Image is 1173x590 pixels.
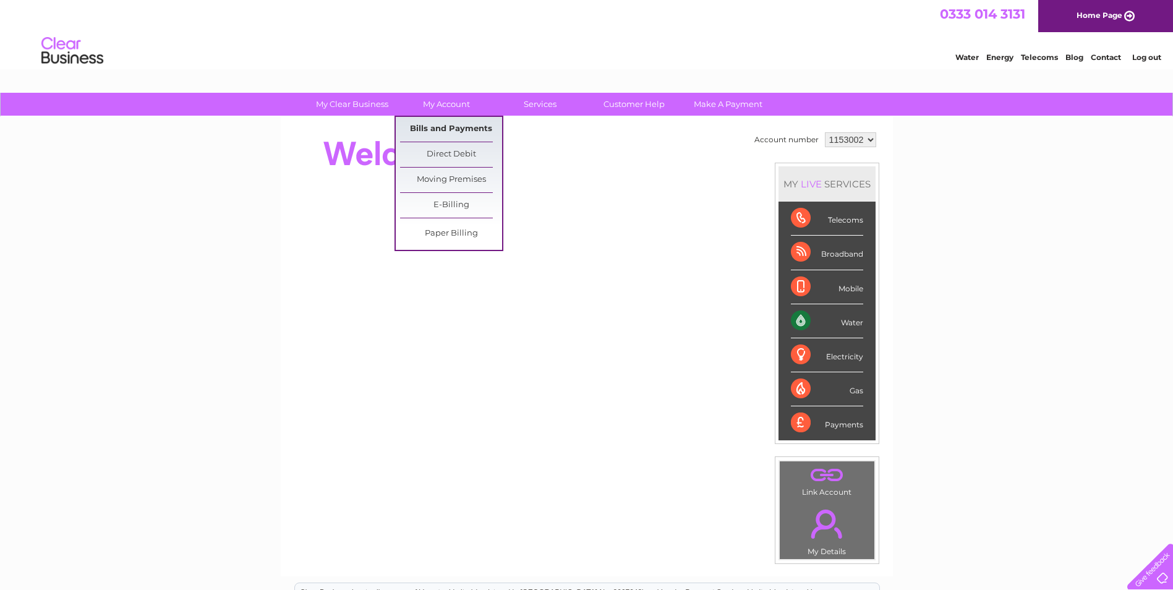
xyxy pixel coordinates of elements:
[779,499,875,560] td: My Details
[1091,53,1121,62] a: Contact
[400,168,502,192] a: Moving Premises
[940,6,1025,22] a: 0333 014 3131
[779,461,875,500] td: Link Account
[1132,53,1161,62] a: Log out
[791,270,863,304] div: Mobile
[791,406,863,440] div: Payments
[751,129,822,150] td: Account number
[400,142,502,167] a: Direct Debit
[1065,53,1083,62] a: Blog
[295,7,879,60] div: Clear Business is a trading name of Verastar Limited (registered in [GEOGRAPHIC_DATA] No. 3667643...
[677,93,779,116] a: Make A Payment
[400,221,502,246] a: Paper Billing
[791,236,863,270] div: Broadband
[1021,53,1058,62] a: Telecoms
[41,32,104,70] img: logo.png
[791,304,863,338] div: Water
[798,178,824,190] div: LIVE
[783,464,871,486] a: .
[301,93,403,116] a: My Clear Business
[791,372,863,406] div: Gas
[955,53,979,62] a: Water
[783,502,871,545] a: .
[778,166,876,202] div: MY SERVICES
[395,93,497,116] a: My Account
[986,53,1013,62] a: Energy
[489,93,591,116] a: Services
[400,117,502,142] a: Bills and Payments
[791,202,863,236] div: Telecoms
[400,193,502,218] a: E-Billing
[583,93,685,116] a: Customer Help
[791,338,863,372] div: Electricity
